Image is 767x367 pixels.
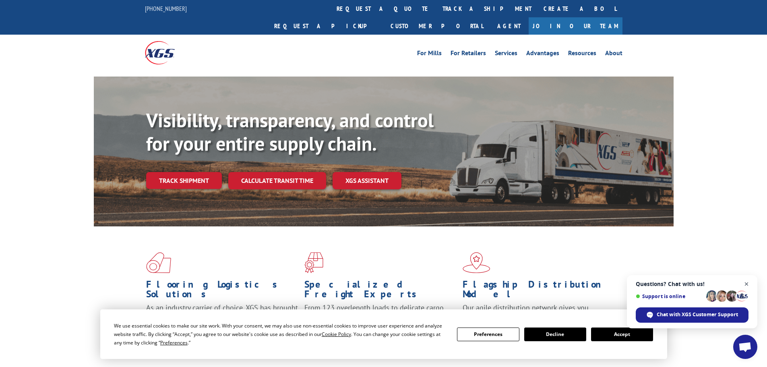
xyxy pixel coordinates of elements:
img: xgs-icon-flagship-distribution-model-red [463,252,490,273]
a: [PHONE_NUMBER] [145,4,187,12]
span: Our agile distribution network gives you nationwide inventory management on demand. [463,303,611,322]
span: Questions? Chat with us! [636,281,748,287]
a: Agent [489,17,529,35]
span: Chat with XGS Customer Support [636,307,748,323]
a: Request a pickup [268,17,385,35]
img: xgs-icon-focused-on-flooring-red [304,252,323,273]
h1: Specialized Freight Experts [304,280,457,303]
a: Join Our Team [529,17,622,35]
a: XGS ASSISTANT [333,172,401,189]
span: Support is online [636,293,703,299]
span: As an industry carrier of choice, XGS has brought innovation and dedication to flooring logistics... [146,303,298,332]
div: Cookie Consent Prompt [100,309,667,359]
b: Visibility, transparency, and control for your entire supply chain. [146,108,434,156]
a: Calculate transit time [228,172,326,189]
a: Customer Portal [385,17,489,35]
a: Services [495,50,517,59]
a: Advantages [526,50,559,59]
a: For Retailers [451,50,486,59]
a: Resources [568,50,596,59]
a: Open chat [733,335,757,359]
a: For Mills [417,50,442,59]
span: Cookie Policy [322,331,351,338]
button: Accept [591,328,653,341]
button: Decline [524,328,586,341]
button: Preferences [457,328,519,341]
div: We use essential cookies to make our site work. With your consent, we may also use non-essential ... [114,321,447,347]
a: Track shipment [146,172,222,189]
a: About [605,50,622,59]
span: Preferences [160,339,188,346]
span: Chat with XGS Customer Support [657,311,738,318]
h1: Flooring Logistics Solutions [146,280,298,303]
p: From 123 overlength loads to delicate cargo, our experienced staff knows the best way to move you... [304,303,457,339]
img: xgs-icon-total-supply-chain-intelligence-red [146,252,171,273]
h1: Flagship Distribution Model [463,280,615,303]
